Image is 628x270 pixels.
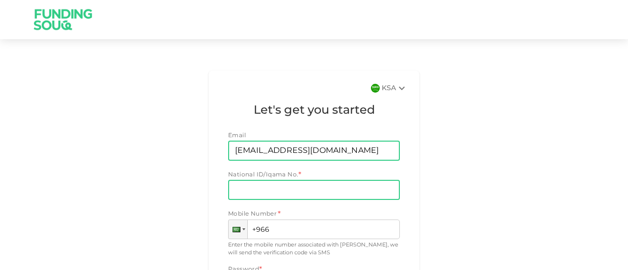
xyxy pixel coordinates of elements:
[228,220,400,239] input: 1 (702) 123-4567
[228,180,400,200] input: nationalId
[228,172,298,178] span: National ID/Iqama No.
[229,220,247,239] div: Saudi Arabia: + 966
[228,210,277,220] span: Mobile Number
[228,102,400,120] h1: Let's get you started
[228,133,246,139] span: Email
[382,82,408,94] div: KSA
[228,141,389,161] input: email
[228,241,400,257] div: Enter the mobile number associated with [PERSON_NAME], we will send the verification code via SMS
[371,84,380,93] img: flag-sa.b9a346574cdc8950dd34b50780441f57.svg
